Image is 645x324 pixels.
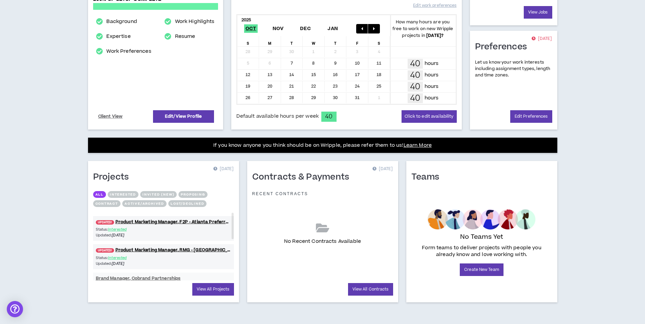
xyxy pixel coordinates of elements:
div: Open Intercom Messenger [7,301,23,317]
button: Click to edit availability [402,110,456,123]
a: Create New Team [460,263,503,276]
p: Status: [96,255,164,261]
i: [DATE] [112,261,124,266]
p: If you know anyone you think should be on Wripple, please refer them to us! [213,141,432,149]
span: UPDATED! [96,220,114,225]
a: UPDATED!Product Marketing Manager, RMG - [GEOGRAPHIC_DATA] Preferred [93,247,234,253]
p: hours [425,71,439,79]
p: No Teams Yet [460,232,503,242]
h1: Contracts & Payments [252,172,354,183]
p: [DATE] [213,166,234,172]
span: Default available hours per week [236,113,319,120]
a: Work Preferences [106,47,151,55]
span: UPDATED! [96,248,114,253]
button: Proposing [178,191,207,198]
a: Background [106,18,137,26]
p: Recent Contracts [252,191,308,196]
button: Contract [93,200,121,207]
h1: Teams [411,172,445,183]
div: S [237,36,259,46]
div: F [346,36,368,46]
i: [DATE] [112,233,124,238]
p: [DATE] [372,166,393,172]
p: hours [425,60,439,67]
a: UPDATED!Product Marketing Manager, F2P - Atlanta Preferred [93,219,234,225]
p: [DATE] [532,36,552,42]
b: 2025 [241,17,251,23]
p: Status: [96,227,164,232]
a: Client View [97,111,124,122]
div: T [281,36,303,46]
span: Jan [326,24,339,33]
span: Nov [271,24,285,33]
p: How many hours are you free to work on new Wripple projects in [390,19,456,39]
div: T [325,36,347,46]
a: Edit Preferences [510,110,552,123]
button: All [93,191,106,198]
p: hours [425,83,439,90]
span: Interested [108,255,127,260]
span: Dec [299,24,312,33]
p: Form teams to deliver projects with people you already know and love working with. [414,245,550,258]
p: Updated: [96,232,164,238]
a: View Jobs [524,6,552,19]
h1: Projects [93,172,134,183]
a: Work Highlights [175,18,215,26]
p: No Recent Contracts Available [284,238,361,245]
p: hours [425,94,439,102]
b: [DATE] ? [426,32,444,39]
a: View All Projects [192,283,234,296]
a: Expertise [106,32,130,41]
h1: Preferences [475,42,532,52]
img: empty [428,209,536,230]
div: S [368,36,390,46]
a: Learn More [404,142,432,149]
button: Interested [108,191,138,198]
a: Edit/View Profile [153,110,214,123]
button: Lost/Declined [168,200,207,207]
p: Let us know your work interests including assignment types, length and time zones. [475,59,552,79]
p: Updated: [96,261,164,267]
span: Interested [108,227,127,232]
button: Invited (new) [140,191,177,198]
a: View All Contracts [348,283,393,296]
span: Oct [244,24,258,33]
div: W [303,36,325,46]
div: M [259,36,281,46]
a: Resume [175,32,195,41]
button: Active/Archived [122,200,167,207]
